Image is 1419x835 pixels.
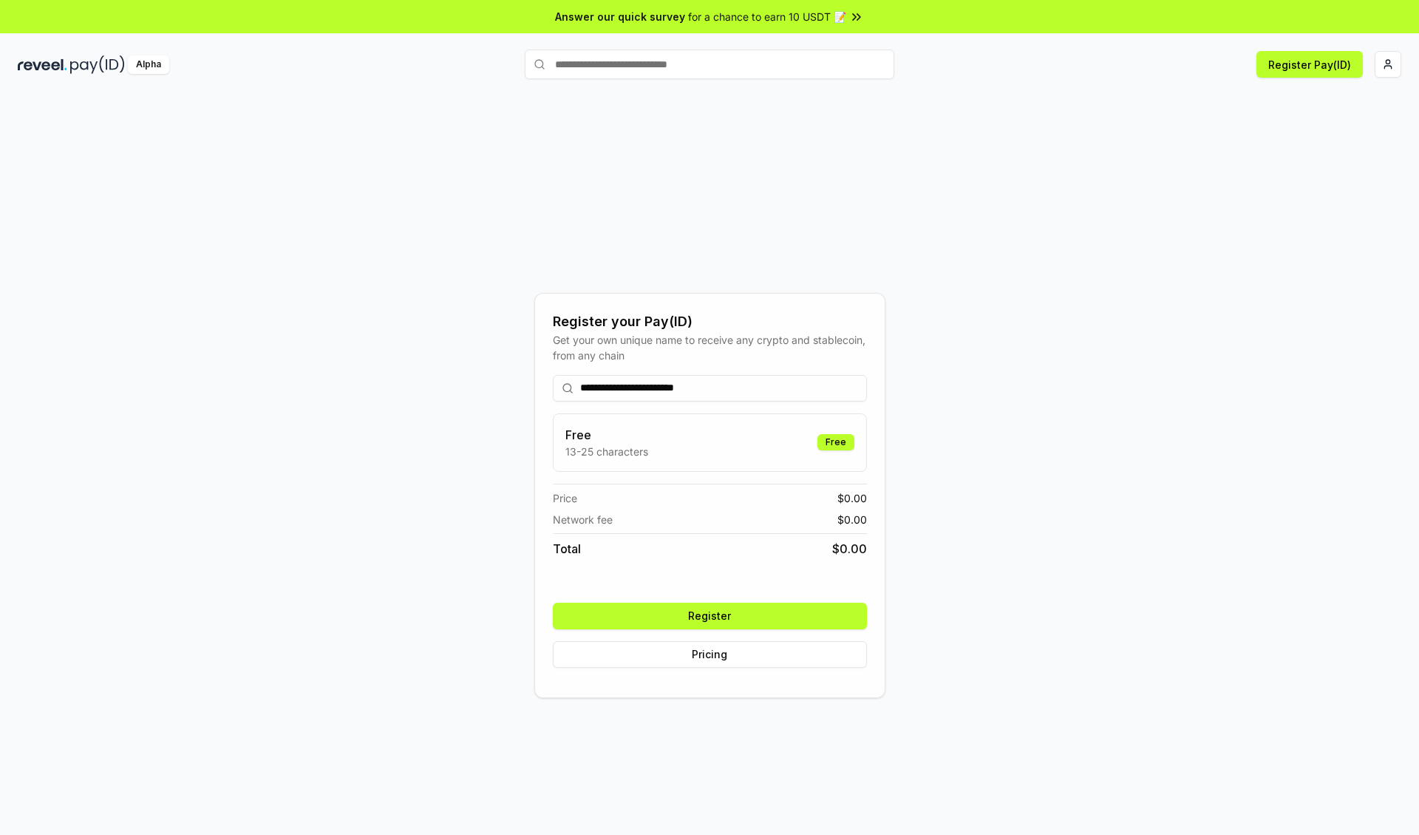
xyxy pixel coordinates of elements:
[1256,51,1363,78] button: Register Pay(ID)
[555,9,685,24] span: Answer our quick survey
[817,434,854,450] div: Free
[688,9,846,24] span: for a chance to earn 10 USDT 📝
[553,641,867,668] button: Pricing
[553,311,867,332] div: Register your Pay(ID)
[565,444,648,459] p: 13-25 characters
[553,512,613,527] span: Network fee
[128,55,169,74] div: Alpha
[553,332,867,363] div: Get your own unique name to receive any crypto and stablecoin, from any chain
[70,55,125,74] img: pay_id
[837,490,867,506] span: $ 0.00
[832,540,867,558] span: $ 0.00
[553,540,581,558] span: Total
[553,490,577,506] span: Price
[553,603,867,629] button: Register
[837,512,867,527] span: $ 0.00
[18,55,67,74] img: reveel_dark
[565,426,648,444] h3: Free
